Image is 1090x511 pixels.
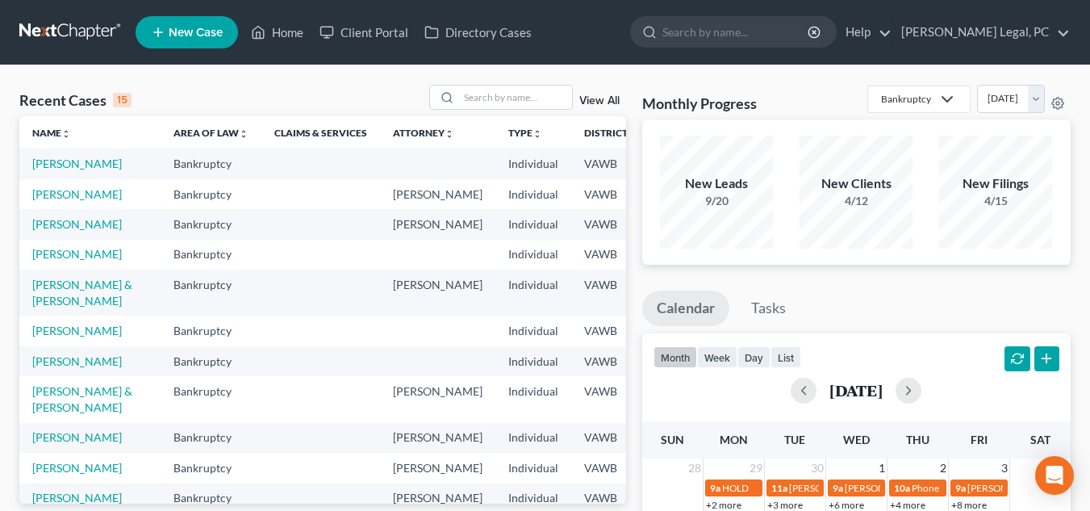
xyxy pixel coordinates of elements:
i: unfold_more [445,129,454,139]
span: Thu [906,433,929,446]
td: Individual [495,179,571,209]
a: +4 more [890,499,925,511]
td: VAWB [571,346,650,376]
span: 29 [748,459,764,478]
input: Search by name... [662,17,810,47]
td: Individual [495,270,571,316]
a: [PERSON_NAME] & [PERSON_NAME] [32,278,132,308]
td: VAWB [571,270,650,316]
a: Client Portal [311,18,416,47]
button: list [771,346,801,368]
a: [PERSON_NAME] [32,430,122,444]
i: unfold_more [61,129,71,139]
td: VAWB [571,376,650,422]
td: Bankruptcy [161,346,261,376]
span: HOLD [722,482,749,494]
span: Fri [971,433,988,446]
td: VAWB [571,240,650,270]
span: 1 [877,459,887,478]
td: Individual [495,240,571,270]
td: Bankruptcy [161,240,261,270]
td: VAWB [571,209,650,239]
h3: Monthly Progress [642,94,757,113]
td: VAWB [571,423,650,453]
td: Bankruptcy [161,316,261,346]
a: Home [243,18,311,47]
span: New Case [169,27,223,39]
span: 11a [771,482,787,494]
span: 28 [687,459,703,478]
span: Wed [843,433,870,446]
div: 15 [113,93,132,107]
a: [PERSON_NAME] [32,157,122,170]
a: [PERSON_NAME] [32,217,122,231]
a: Typeunfold_more [508,127,542,139]
div: Open Intercom Messenger [1035,456,1074,495]
td: VAWB [571,316,650,346]
div: 4/12 [800,193,913,209]
td: Individual [495,346,571,376]
span: Sat [1030,433,1050,446]
div: Bankruptcy [881,92,931,106]
a: +8 more [951,499,987,511]
td: Bankruptcy [161,423,261,453]
td: VAWB [571,179,650,209]
a: Area of Lawunfold_more [173,127,248,139]
a: Help [837,18,892,47]
td: [PERSON_NAME] [380,270,495,316]
div: 9/20 [660,193,773,209]
td: Individual [495,209,571,239]
div: New Filings [939,174,1052,193]
td: Bankruptcy [161,179,261,209]
span: Tue [784,433,805,446]
i: unfold_more [532,129,542,139]
span: Sun [661,433,684,446]
span: 2 [938,459,948,478]
span: 9a [710,482,720,494]
a: [PERSON_NAME] [32,354,122,368]
span: 9a [833,482,843,494]
h2: [DATE] [829,382,883,399]
span: 30 [809,459,825,478]
div: 4/15 [939,193,1052,209]
a: Calendar [642,291,729,326]
td: [PERSON_NAME] [380,453,495,483]
td: [PERSON_NAME] [380,209,495,239]
span: Mon [720,433,748,446]
a: [PERSON_NAME] [32,324,122,337]
td: VAWB [571,453,650,483]
a: +3 more [767,499,803,511]
td: Bankruptcy [161,270,261,316]
td: VAWB [571,149,650,178]
a: View All [579,95,620,107]
td: [PERSON_NAME] [380,179,495,209]
td: Individual [495,453,571,483]
td: Bankruptcy [161,453,261,483]
a: +6 more [829,499,864,511]
a: Nameunfold_more [32,127,71,139]
td: Bankruptcy [161,209,261,239]
td: Bankruptcy [161,376,261,422]
td: Bankruptcy [161,149,261,178]
a: Directory Cases [416,18,540,47]
span: 3 [1000,459,1009,478]
button: day [737,346,771,368]
a: [PERSON_NAME] [32,461,122,475]
button: week [697,346,737,368]
a: Attorneyunfold_more [393,127,454,139]
div: Recent Cases [19,90,132,110]
td: Individual [495,376,571,422]
a: [PERSON_NAME] [32,491,122,505]
a: [PERSON_NAME] [32,187,122,201]
td: Individual [495,149,571,178]
a: [PERSON_NAME] Legal, PC [893,18,1070,47]
span: [PERSON_NAME] - file answer to MFR [845,482,1005,494]
a: Districtunfold_more [584,127,637,139]
span: 9a [955,482,966,494]
i: unfold_more [239,129,248,139]
span: 10a [894,482,910,494]
td: Individual [495,423,571,453]
button: month [654,346,697,368]
th: Claims & Services [261,116,380,149]
a: Tasks [737,291,800,326]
